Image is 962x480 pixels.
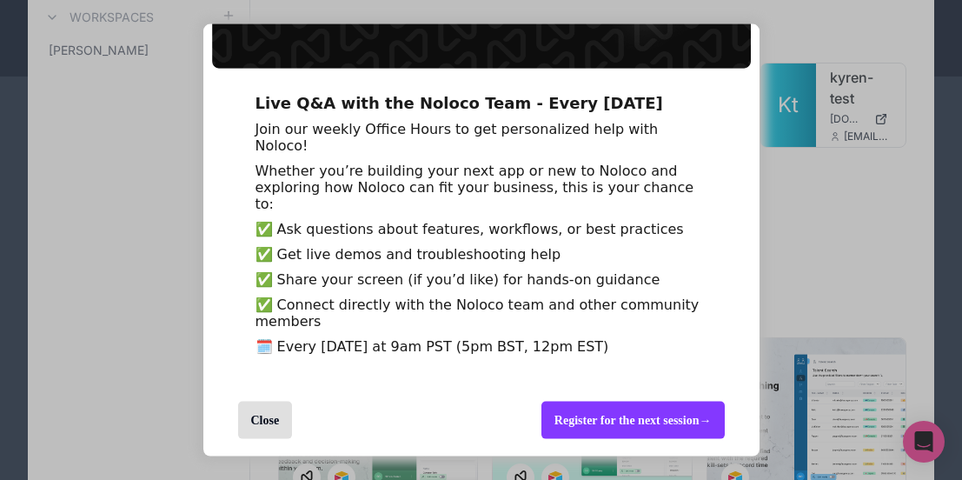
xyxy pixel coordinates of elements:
span: ✅ Ask questions about features, workflows, or best practices [255,221,684,237]
span: Live Q&A with the Noloco Team - Every [DATE] [255,94,663,112]
span: ✅ Get live demos and troubleshooting help [255,246,561,263]
div: Close [238,402,293,439]
span: ✅ Connect directly with the Noloco team and other community members [255,297,700,330]
span: 🗓️ Every [DATE] at 9am PST (5pm BST, 12pm EST) [255,338,609,355]
span: Whether you’re building your next app or new to Noloco and exploring how Noloco can fit your busi... [255,163,694,212]
div: Register for the next session → [541,402,725,439]
span: Join our weekly Office Hours to get personalized help with Noloco! [255,121,659,154]
span: ✅ Share your screen (if you’d like) for hands-on guidance [255,271,660,288]
div: entering modal [203,24,760,457]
